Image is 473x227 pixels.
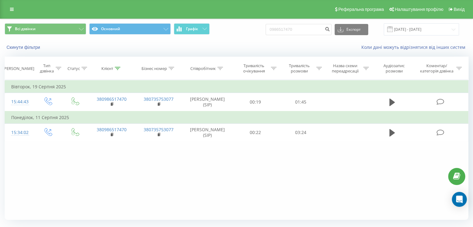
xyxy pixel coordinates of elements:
[39,63,54,74] div: Тип дзвінка
[454,7,465,12] span: Вихід
[338,7,384,12] span: Реферальна програма
[5,81,468,93] td: Вівторок, 19 Серпня 2025
[67,66,80,71] div: Статус
[329,63,362,74] div: Назва схеми переадресації
[97,96,127,102] a: 380986517470
[186,27,198,31] span: Графік
[239,63,270,74] div: Тривалість очікування
[418,63,455,74] div: Коментар/категорія дзвінка
[335,24,368,35] button: Експорт
[11,127,28,139] div: 15:34:02
[452,192,467,207] div: Open Intercom Messenger
[174,23,210,35] button: Графік
[182,93,233,111] td: [PERSON_NAME] (SIP)
[278,123,323,141] td: 03:24
[15,26,35,31] span: Всі дзвінки
[11,96,28,108] div: 15:44:43
[5,44,43,50] button: Скинути фільтри
[266,24,332,35] input: Пошук за номером
[190,66,216,71] div: Співробітник
[141,66,167,71] div: Бізнес номер
[144,127,174,132] a: 380735753077
[182,123,233,141] td: [PERSON_NAME] (SIP)
[3,66,34,71] div: [PERSON_NAME]
[5,111,468,124] td: Понеділок, 11 Серпня 2025
[284,63,315,74] div: Тривалість розмови
[278,93,323,111] td: 01:45
[89,23,171,35] button: Основний
[144,96,174,102] a: 380735753077
[97,127,127,132] a: 380986517470
[233,123,278,141] td: 00:22
[361,44,468,50] a: Коли дані можуть відрізнятися вiд інших систем
[101,66,113,71] div: Клієнт
[233,93,278,111] td: 00:19
[5,23,86,35] button: Всі дзвінки
[395,7,443,12] span: Налаштування профілю
[376,63,412,74] div: Аудіозапис розмови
